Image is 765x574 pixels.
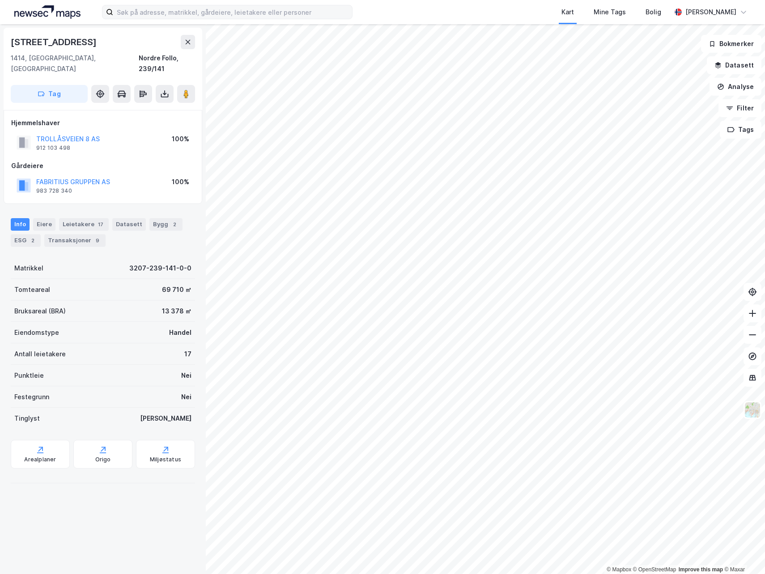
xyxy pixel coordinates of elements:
[633,566,676,573] a: OpenStreetMap
[11,85,88,103] button: Tag
[33,218,55,231] div: Eiere
[14,327,59,338] div: Eiendomstype
[685,7,736,17] div: [PERSON_NAME]
[11,35,98,49] div: [STREET_ADDRESS]
[679,566,723,573] a: Improve this map
[11,53,139,74] div: 1414, [GEOGRAPHIC_DATA], [GEOGRAPHIC_DATA]
[11,218,30,231] div: Info
[181,370,191,381] div: Nei
[720,121,761,139] button: Tags
[11,118,195,128] div: Hjemmelshaver
[718,99,761,117] button: Filter
[96,220,105,229] div: 17
[36,144,70,152] div: 912 103 498
[11,234,41,247] div: ESG
[11,160,195,171] div: Gårdeiere
[24,456,56,463] div: Arealplaner
[181,392,191,402] div: Nei
[184,349,191,359] div: 17
[162,306,191,317] div: 13 378 ㎡
[59,218,109,231] div: Leietakere
[14,306,66,317] div: Bruksareal (BRA)
[561,7,574,17] div: Kart
[607,566,631,573] a: Mapbox
[701,35,761,53] button: Bokmerker
[14,392,49,402] div: Festegrunn
[113,5,352,19] input: Søk på adresse, matrikkel, gårdeiere, leietakere eller personer
[93,236,102,245] div: 9
[150,456,181,463] div: Miljøstatus
[744,401,761,418] img: Z
[112,218,146,231] div: Datasett
[14,413,40,424] div: Tinglyst
[28,236,37,245] div: 2
[139,53,195,74] div: Nordre Follo, 239/141
[172,177,189,187] div: 100%
[14,284,50,295] div: Tomteareal
[14,263,43,274] div: Matrikkel
[14,5,81,19] img: logo.a4113a55bc3d86da70a041830d287a7e.svg
[710,78,761,96] button: Analyse
[162,284,191,295] div: 69 710 ㎡
[14,370,44,381] div: Punktleie
[14,349,66,359] div: Antall leietakere
[44,234,106,247] div: Transaksjoner
[170,220,179,229] div: 2
[720,531,765,574] iframe: Chat Widget
[720,531,765,574] div: Kontrollprogram for chat
[707,56,761,74] button: Datasett
[95,456,111,463] div: Origo
[149,218,183,231] div: Bygg
[36,187,72,194] div: 983 728 340
[140,413,191,424] div: [PERSON_NAME]
[169,327,191,338] div: Handel
[172,134,189,144] div: 100%
[594,7,626,17] div: Mine Tags
[646,7,661,17] div: Bolig
[129,263,191,274] div: 3207-239-141-0-0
